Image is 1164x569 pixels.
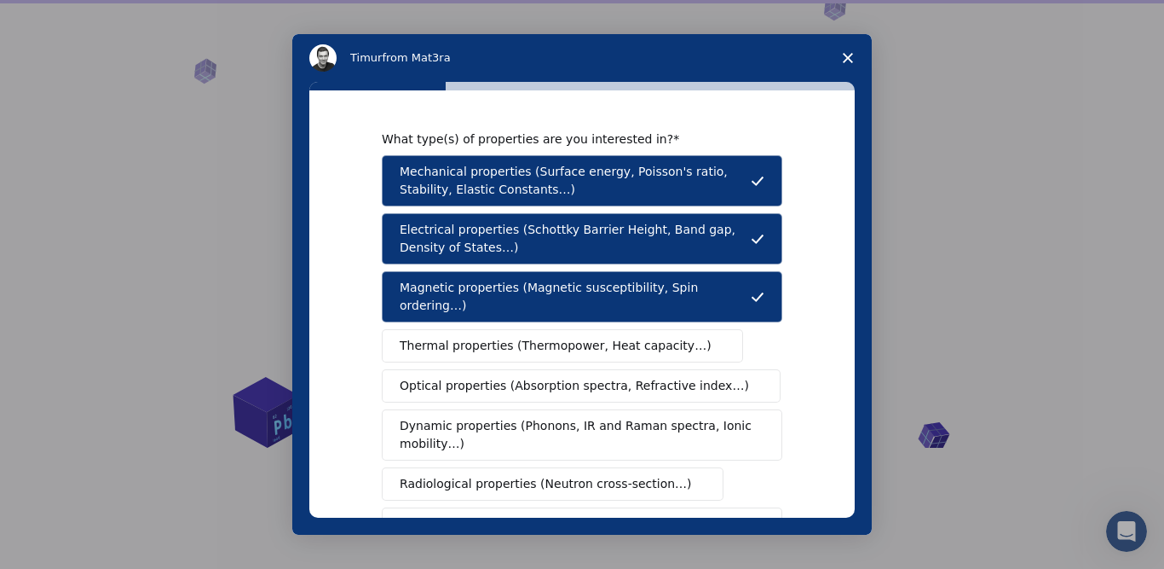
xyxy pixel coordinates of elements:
button: Thermal properties (Thermopower, Heat capacity…) [382,329,743,363]
span: Radiological properties (Neutron cross-section…) [400,475,692,493]
div: What type(s) of properties are you interested in? [382,131,757,147]
img: Profile image for Timur [309,44,337,72]
button: Dynamic properties (Phonons, IR and Raman spectra, Ionic mobility…) [382,409,782,461]
button: Optical properties (Absorption spectra, Refractive index…) [382,369,781,403]
span: Mechanical properties (Surface energy, Poisson's ratio, Stability, Elastic Constants…) [400,163,751,199]
span: Dynamic properties (Phonons, IR and Raman spectra, Ionic mobility…) [400,417,753,453]
button: Acoustical properties (Acoustical absorption, Speed of sound, Sound reflection) [382,508,782,559]
span: Assistance [27,12,110,27]
span: Timur [350,51,382,64]
button: Magnetic properties (Magnetic susceptibility, Spin ordering…) [382,271,782,322]
span: Electrical properties (Schottky Barrier Height, Band gap, Density of States…) [400,221,751,257]
span: Close survey [824,34,872,82]
span: Thermal properties (Thermopower, Heat capacity…) [400,337,712,355]
span: Optical properties (Absorption spectra, Refractive index…) [400,377,749,395]
span: Magnetic properties (Magnetic susceptibility, Spin ordering…) [400,279,751,315]
button: Radiological properties (Neutron cross-section…) [382,467,723,501]
span: from Mat3ra [382,51,450,64]
button: Mechanical properties (Surface energy, Poisson's ratio, Stability, Elastic Constants…) [382,155,782,206]
button: Electrical properties (Schottky Barrier Height, Band gap, Density of States…) [382,213,782,264]
span: Acoustical properties (Acoustical absorption, Speed of sound, Sound reflection) [400,515,754,551]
